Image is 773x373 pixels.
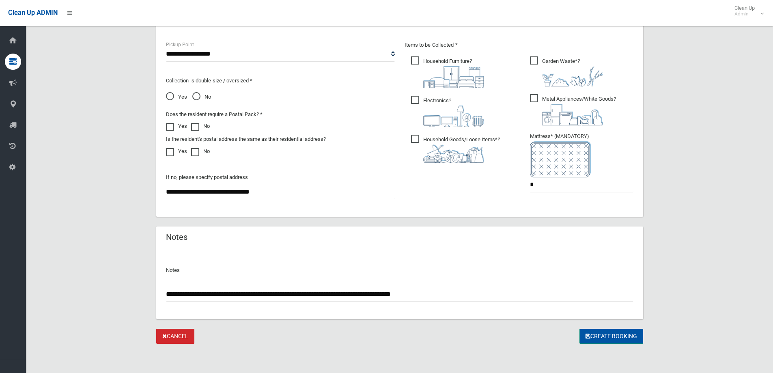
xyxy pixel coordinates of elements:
[166,121,187,131] label: Yes
[423,144,484,163] img: b13cc3517677393f34c0a387616ef184.png
[166,92,187,102] span: Yes
[166,147,187,156] label: Yes
[423,136,500,163] i: ?
[166,76,395,86] p: Collection is double size / oversized *
[191,121,210,131] label: No
[166,110,263,119] label: Does the resident require a Postal Pack? *
[542,104,603,125] img: 36c1b0289cb1767239cdd3de9e694f19.png
[542,58,603,86] i: ?
[411,96,484,127] span: Electronics
[423,58,484,88] i: ?
[8,9,58,17] span: Clean Up ADMIN
[734,11,755,17] small: Admin
[530,141,591,177] img: e7408bece873d2c1783593a074e5cb2f.png
[542,66,603,86] img: 4fd8a5c772b2c999c83690221e5242e0.png
[579,329,643,344] button: Create Booking
[166,172,248,182] label: If no, please specify postal address
[423,97,484,127] i: ?
[166,134,326,144] label: Is the resident's postal address the same as their residential address?
[530,94,616,125] span: Metal Appliances/White Goods
[530,56,603,86] span: Garden Waste*
[530,133,633,177] span: Mattress* (MANDATORY)
[411,135,500,163] span: Household Goods/Loose Items*
[542,96,616,125] i: ?
[192,92,211,102] span: No
[191,147,210,156] label: No
[156,329,194,344] a: Cancel
[405,40,633,50] p: Items to be Collected *
[166,265,633,275] p: Notes
[730,5,763,17] span: Clean Up
[156,229,197,245] header: Notes
[423,106,484,127] img: 394712a680b73dbc3d2a6a3a7ffe5a07.png
[423,66,484,88] img: aa9efdbe659d29b613fca23ba79d85cb.png
[411,56,484,88] span: Household Furniture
